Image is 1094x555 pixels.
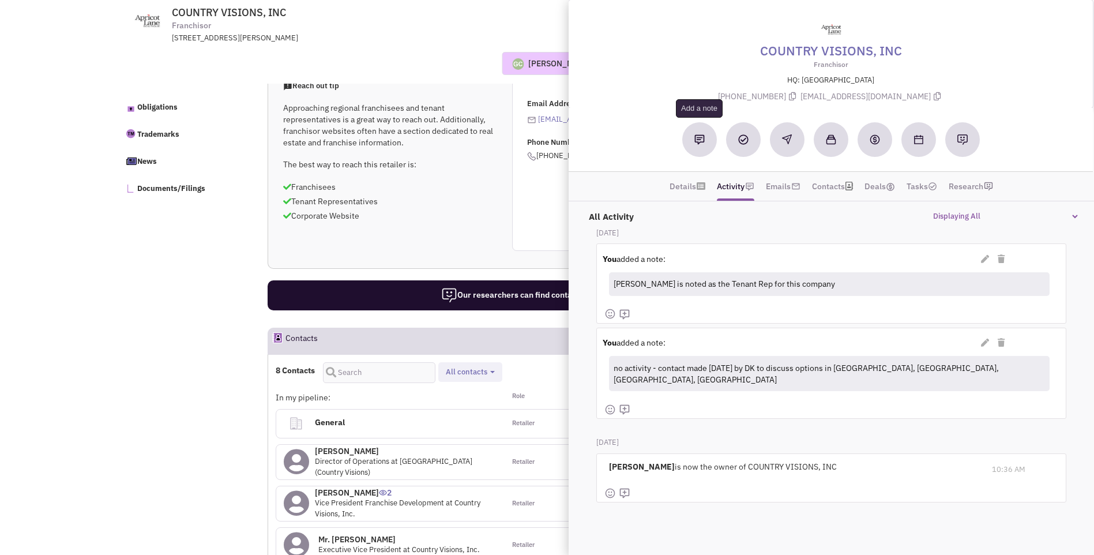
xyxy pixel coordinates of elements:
img: icon-note.png [745,182,754,191]
span: Vice President Franchise Development at Country Visions, Inc. [315,498,480,519]
img: icon-UserInteraction.png [379,490,387,496]
img: Create a deal [869,134,881,145]
a: Emails [766,178,791,195]
img: icon-email-active-16.png [791,182,800,191]
img: Schedule a Meeting [914,135,923,144]
span: Director of Operations at [GEOGRAPHIC_DATA] (Country Visions) [315,456,472,477]
h2: Contacts [285,328,318,354]
img: clarity_building-linegeneral.png [288,416,303,431]
p: Franchisor [582,59,1080,69]
div: Role [505,392,619,403]
h4: 8 Contacts [276,365,315,376]
label: added a note: [603,337,666,348]
strong: You [603,254,616,264]
a: Activity [717,178,745,195]
span: [PHONE_NUMBER] [527,151,725,162]
b: [DATE] [596,228,619,238]
a: [EMAIL_ADDRESS][DOMAIN_NAME] [538,114,661,124]
div: Add a note [676,99,723,118]
a: Research [949,178,983,195]
a: News [118,149,244,173]
img: icon-phone.png [527,152,536,161]
h4: General [311,410,485,435]
i: Delete Note [998,255,1005,263]
p: Approaching regional franchisees and tenant representatives is a great way to reach out. Addition... [283,102,497,148]
i: Edit Note [982,255,990,263]
img: mdi_comment-add-outline.png [619,487,630,499]
h4: Mr. [PERSON_NAME] [318,534,480,545]
img: icon-dealamount.png [886,182,895,192]
p: The best way to reach this retailer is: [283,159,497,170]
img: Request research [957,134,968,145]
a: Obligations [118,95,244,119]
p: Phone Number [527,137,725,148]
span: Retailer [512,457,535,467]
a: Deals [864,178,895,195]
strong: You [603,337,616,348]
img: Add a note [694,134,705,145]
span: [PHONE_NUMBER] [718,91,800,102]
span: Retailer [512,419,535,428]
span: 2 [379,479,392,498]
img: Add a Task [738,134,749,145]
span: Executive Vice President at Country Visions, Inc. [318,545,480,554]
span: Franchisor [172,20,211,32]
p: Corporate Website [283,210,497,222]
p: Tenant Representatives [283,196,497,207]
img: face-smile.png [604,487,616,499]
a: Tasks [907,178,937,195]
button: All contacts [442,366,498,378]
b: [DATE] [596,437,619,447]
label: All Activity [583,205,634,223]
div: In my pipeline: [276,392,504,403]
span: COUNTRY VISIONS, INC [172,6,286,19]
img: Reachout [782,134,792,144]
p: Email Addresses [527,99,725,110]
a: Documents/Filings [118,176,244,200]
input: Search [323,362,435,383]
b: [PERSON_NAME] [609,462,675,472]
div: [PERSON_NAME] [528,58,592,69]
p: HQ: [GEOGRAPHIC_DATA] [582,75,1080,86]
img: Add to a collection [826,134,836,145]
img: icon-email-active-16.png [527,115,536,125]
div: [PERSON_NAME] is noted as the Tenant Rep for this company [609,274,1044,294]
i: Delete Note [998,339,1005,347]
span: Reach out tip [283,81,339,91]
div: is now the owner of COUNTRY VISIONS, INC [604,454,983,479]
img: mdi_comment-add-outline.png [619,309,630,320]
i: Edit Note [982,339,990,347]
img: mdi_comment-add-outline.png [619,404,630,415]
span: 10:36 AM [992,464,1025,474]
div: [STREET_ADDRESS][PERSON_NAME] [172,33,473,44]
img: research-icon.png [984,182,993,191]
a: Details [670,178,696,195]
h4: [PERSON_NAME] [315,487,497,498]
img: face-smile.png [604,308,616,320]
span: Our researchers can find contacts and site submission requirements [441,290,710,300]
img: icon-researcher-20.png [441,287,457,303]
span: Retailer [512,499,535,508]
span: All contacts [446,367,487,377]
img: TaskCount.png [928,182,937,191]
a: COUNTRY VISIONS, INC [760,42,902,59]
img: face-smile.png [604,404,616,415]
p: Franchisees [283,181,497,193]
h4: [PERSON_NAME] [315,446,497,456]
span: Retailer [512,541,535,550]
div: no activity - contact made [DATE] by DK to discuss options in [GEOGRAPHIC_DATA], [GEOGRAPHIC_DATA... [609,358,1044,389]
a: Contacts [812,178,845,195]
span: [EMAIL_ADDRESS][DOMAIN_NAME] [800,91,943,102]
label: added a note: [603,253,666,265]
button: Add to a collection [814,122,848,157]
a: Trademarks [118,122,244,146]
